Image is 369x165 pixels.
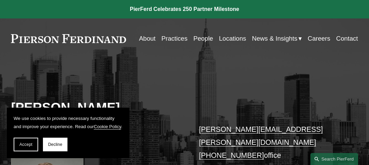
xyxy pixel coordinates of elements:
[199,125,323,146] a: [PERSON_NAME][EMAIL_ADDRESS][PERSON_NAME][DOMAIN_NAME]
[199,151,264,159] a: [PHONE_NUMBER]
[219,32,246,45] a: Locations
[14,138,38,151] button: Accept
[48,142,62,147] span: Decline
[336,32,358,45] a: Contact
[139,32,156,45] a: About
[194,32,213,45] a: People
[11,100,184,115] h2: [PERSON_NAME]
[252,33,297,44] span: News & Insights
[43,138,67,151] button: Decline
[14,114,123,131] p: We use cookies to provide necessary functionality and improve your experience. Read our .
[7,108,129,158] section: Cookie banner
[162,32,187,45] a: Practices
[19,142,32,147] span: Accept
[252,32,302,45] a: folder dropdown
[310,153,358,165] a: Search this site
[308,32,330,45] a: Careers
[94,124,121,129] a: Cookie Policy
